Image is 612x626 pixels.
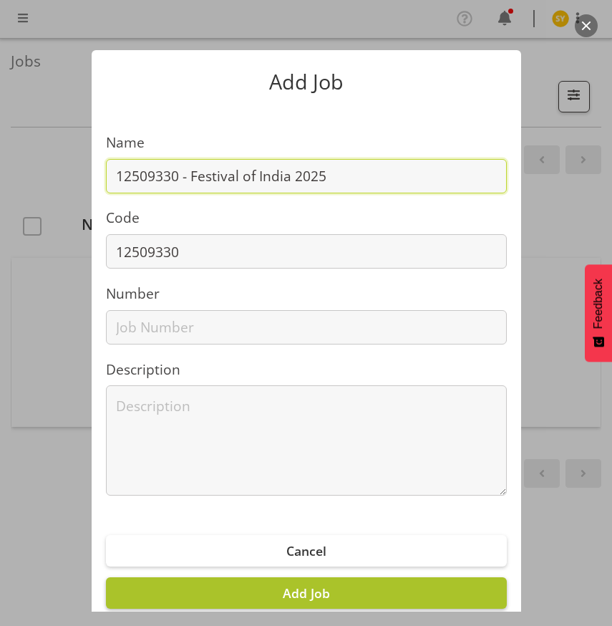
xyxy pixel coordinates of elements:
span: Feedback [592,279,605,329]
input: Job Number [106,310,507,345]
label: Number [106,284,507,304]
input: Job Name [106,159,507,193]
button: Add Job [106,577,507,609]
p: Add Job [106,72,507,92]
label: Name [106,133,507,153]
button: Feedback - Show survey [585,264,612,362]
label: Description [106,360,507,380]
span: Cancel [286,542,326,559]
label: Code [106,208,507,228]
span: Add Job [283,584,330,602]
input: Job Code [106,234,507,269]
button: Cancel [106,535,507,567]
